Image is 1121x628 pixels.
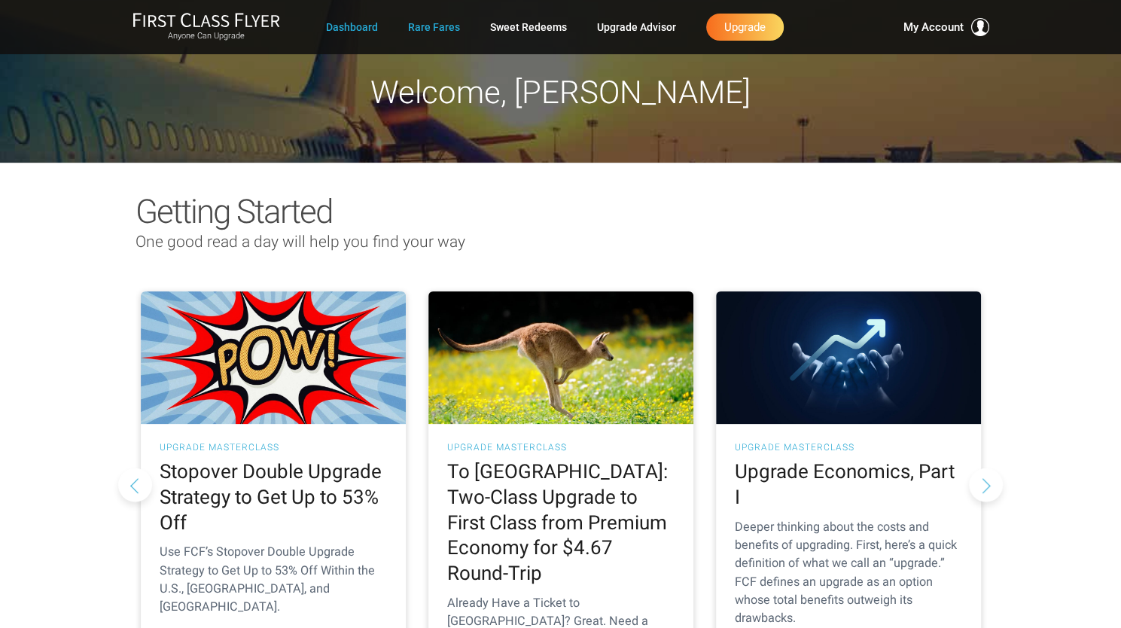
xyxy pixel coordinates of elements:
a: Rare Fares [408,14,460,41]
p: Use FCF’s Stopover Double Upgrade Strategy to Get Up to 53% Off Within the U.S., [GEOGRAPHIC_DATA... [160,543,387,616]
a: Sweet Redeems [490,14,567,41]
button: Next slide [969,468,1003,501]
h2: Upgrade Economics, Part I [735,459,962,511]
a: First Class FlyerAnyone Can Upgrade [133,12,280,42]
span: Getting Started [136,192,332,231]
a: Upgrade [706,14,784,41]
h3: UPGRADE MASTERCLASS [735,443,962,452]
a: Upgrade Advisor [597,14,676,41]
img: First Class Flyer [133,12,280,28]
h2: To [GEOGRAPHIC_DATA]: Two-Class Upgrade to First Class from Premium Economy for $4.67 Round-Trip [447,459,675,587]
h2: Stopover Double Upgrade Strategy to Get Up to 53% Off [160,459,387,535]
h3: UPGRADE MASTERCLASS [447,443,675,452]
button: Previous slide [118,468,152,501]
button: My Account [903,18,989,36]
h3: UPGRADE MASTERCLASS [160,443,387,452]
p: Deeper thinking about the costs and benefits of upgrading. First, here’s a quick definition of wh... [735,518,962,628]
span: Welcome, [PERSON_NAME] [370,74,751,111]
a: Dashboard [326,14,378,41]
span: One good read a day will help you find your way [136,233,465,251]
span: My Account [903,18,964,36]
small: Anyone Can Upgrade [133,31,280,41]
